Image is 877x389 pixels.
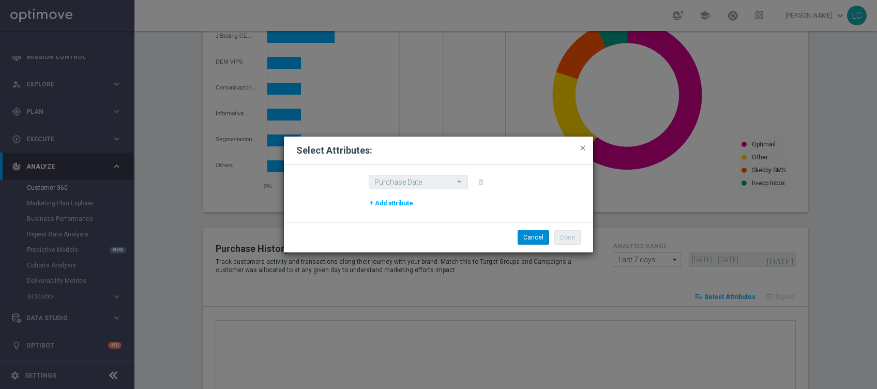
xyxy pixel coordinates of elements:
button: Cancel [518,230,549,245]
button: Done [554,230,581,245]
span: close [579,144,587,152]
h2: Select Attributes: [296,144,372,157]
button: + Add attribute [369,198,414,209]
i: arrow_drop_down [455,175,465,188]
